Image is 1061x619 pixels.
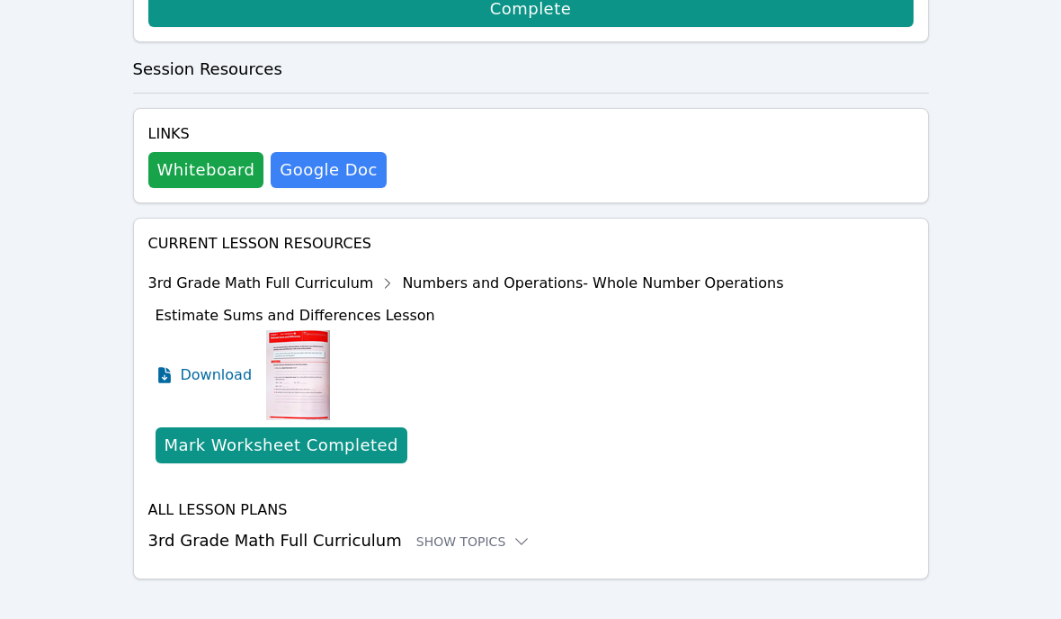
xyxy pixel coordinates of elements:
button: Mark Worksheet Completed [156,427,407,463]
h4: Links [148,123,387,145]
button: Whiteboard [148,152,264,188]
a: Download [156,330,253,420]
a: Google Doc [271,152,386,188]
span: Estimate Sums and Differences Lesson [156,307,435,324]
h3: 3rd Grade Math Full Curriculum [148,528,914,553]
div: Mark Worksheet Completed [165,433,398,458]
h4: Current Lesson Resources [148,233,914,255]
button: Show Topics [416,533,531,551]
h3: Session Resources [133,57,929,82]
img: Estimate Sums and Differences Lesson [266,330,330,420]
h4: All Lesson Plans [148,499,914,521]
div: 3rd Grade Math Full Curriculum Numbers and Operations- Whole Number Operations [148,269,784,298]
span: Download [181,364,253,386]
